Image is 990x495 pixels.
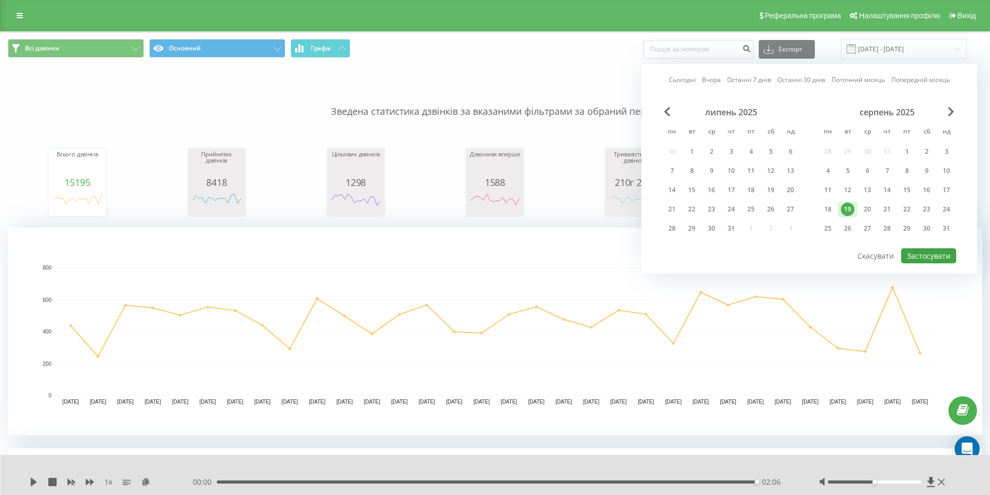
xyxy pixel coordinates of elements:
div: A chart. [51,188,103,219]
div: вт 5 серп 2025 р. [838,163,857,179]
div: сб 26 лип 2025 р. [761,202,781,217]
div: 29 [900,222,914,235]
div: сб 23 серп 2025 р. [917,202,936,217]
div: 17 [724,183,738,197]
text: [DATE] [775,399,791,405]
text: 800 [43,265,51,271]
div: сб 30 серп 2025 р. [917,221,936,236]
text: [DATE] [62,399,79,405]
div: 11 [821,183,835,197]
p: Зведена статистика дзвінків за вказаними фільтрами за обраний період [8,84,982,118]
div: липень 2025 [662,107,800,117]
text: [DATE] [282,399,298,405]
div: 10 [724,164,738,178]
div: вт 15 лип 2025 р. [682,182,702,198]
text: 0 [48,393,51,398]
div: 6 [784,145,797,158]
div: 3 [724,145,738,158]
div: 23 [920,203,933,216]
button: Експорт [759,40,815,59]
div: чт 14 серп 2025 р. [877,182,897,198]
div: 2 [705,145,718,158]
div: нд 24 серп 2025 р. [936,202,956,217]
div: сб 9 серп 2025 р. [917,163,936,179]
div: чт 24 лип 2025 р. [721,202,741,217]
text: [DATE] [446,399,463,405]
div: 28 [665,222,679,235]
span: Вихід [958,11,976,20]
div: нд 27 лип 2025 р. [781,202,800,217]
div: сб 16 серп 2025 р. [917,182,936,198]
div: 7 [665,164,679,178]
text: [DATE] [364,399,380,405]
div: пт 8 серп 2025 р. [897,163,917,179]
div: пн 21 лип 2025 р. [662,202,682,217]
text: [DATE] [528,399,545,405]
div: 16 [920,183,933,197]
div: пн 11 серп 2025 р. [818,182,838,198]
div: пт 11 лип 2025 р. [741,163,761,179]
div: 27 [784,203,797,216]
div: 19 [764,183,777,197]
div: ср 13 серп 2025 р. [857,182,877,198]
div: чт 7 серп 2025 р. [877,163,897,179]
div: пн 18 серп 2025 р. [818,202,838,217]
text: [DATE] [473,399,490,405]
div: 22 [685,203,698,216]
text: [DATE] [418,399,435,405]
div: 15 [685,183,698,197]
a: Поточний місяць [831,75,885,85]
text: [DATE] [309,399,326,405]
div: чт 28 серп 2025 р. [877,221,897,236]
div: ср 16 лип 2025 р. [702,182,721,198]
text: [DATE] [556,399,572,405]
div: 1298 [330,177,382,188]
div: 13 [861,183,874,197]
div: Тривалість усіх дзвінків [608,151,660,177]
div: 13 [784,164,797,178]
div: 14 [880,183,894,197]
div: 27 [861,222,874,235]
text: [DATE] [90,399,107,405]
abbr: неділя [783,125,798,140]
abbr: понеділок [664,125,680,140]
span: Next Month [948,107,954,116]
div: ср 9 лип 2025 р. [702,163,721,179]
div: ср 20 серп 2025 р. [857,202,877,217]
div: 8 [685,164,698,178]
div: вт 1 лип 2025 р. [682,144,702,159]
button: Всі дзвінки [8,39,144,58]
div: 210г 22м [608,177,660,188]
span: 1 x [104,477,112,487]
text: [DATE] [501,399,518,405]
div: Всього дзвінків [51,151,103,177]
span: 00:00 [193,477,217,487]
div: ср 2 лип 2025 р. [702,144,721,159]
div: 23 [705,203,718,216]
abbr: четвер [879,125,895,140]
div: чт 21 серп 2025 р. [877,202,897,217]
div: 17 [940,183,953,197]
abbr: понеділок [820,125,836,140]
div: чт 17 лип 2025 р. [721,182,741,198]
div: ср 23 лип 2025 р. [702,202,721,217]
div: вт 12 серп 2025 р. [838,182,857,198]
div: пт 4 лип 2025 р. [741,144,761,159]
svg: A chart. [608,188,660,219]
button: Застосувати [901,248,956,263]
div: ср 27 серп 2025 р. [857,221,877,236]
div: 16 [705,183,718,197]
text: [DATE] [747,399,764,405]
div: нд 20 лип 2025 р. [781,182,800,198]
div: 1 [685,145,698,158]
div: 30 [705,222,718,235]
div: нд 10 серп 2025 р. [936,163,956,179]
div: A chart. [8,228,982,435]
div: вт 26 серп 2025 р. [838,221,857,236]
div: пн 28 лип 2025 р. [662,221,682,236]
text: [DATE] [829,399,846,405]
text: 200 [43,361,51,367]
div: 5 [841,164,854,178]
text: [DATE] [144,399,161,405]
